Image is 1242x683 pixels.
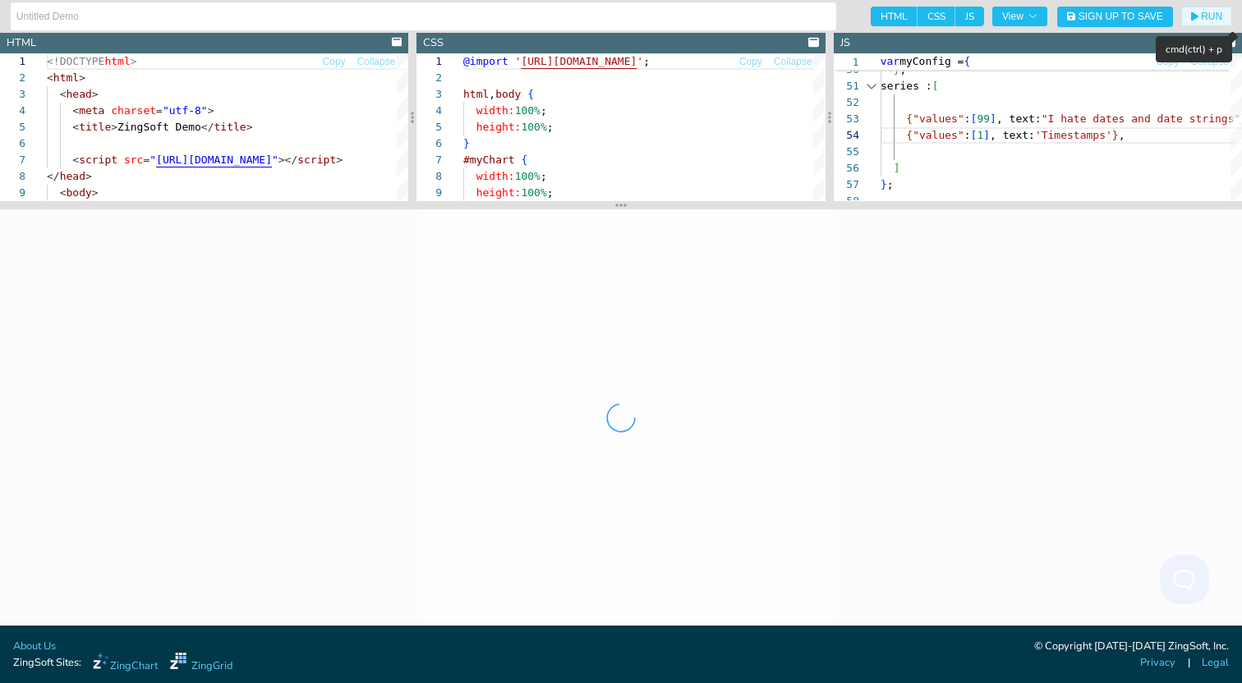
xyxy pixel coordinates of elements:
[149,154,156,166] span: "
[1155,54,1180,70] button: Copy
[72,154,79,166] span: <
[1118,129,1125,141] span: ,
[522,186,547,199] span: 100%
[60,88,67,100] span: <
[156,154,272,166] span: [URL][DOMAIN_NAME]
[357,57,396,66] span: Collapse
[977,129,983,141] span: 1
[416,86,442,103] div: 3
[1181,7,1232,26] button: RUN
[13,639,56,654] a: About Us
[416,185,442,201] div: 9
[423,35,444,51] div: CSS
[463,154,515,166] span: #myChart
[644,55,651,67] span: ;
[476,121,522,133] span: height:
[739,57,762,66] span: Copy
[861,78,882,94] div: Click to collapse the range.
[931,80,938,92] span: [
[1201,11,1222,21] span: RUN
[208,104,214,117] span: >
[278,154,297,166] span: ></
[336,154,343,166] span: >
[490,88,496,100] span: ,
[111,104,156,117] span: charset
[913,129,964,141] span: "values"
[131,55,137,67] span: >
[463,55,508,67] span: @import
[983,129,990,141] span: ]
[104,55,130,67] span: html
[964,129,970,141] span: :
[476,186,522,199] span: height:
[124,154,143,166] span: src
[92,88,99,100] span: >
[547,121,554,133] span: ;
[214,121,246,133] span: title
[1002,11,1037,21] span: View
[476,104,515,117] span: width:
[323,57,346,66] span: Copy
[738,54,763,70] button: Copy
[47,170,60,182] span: </
[990,129,1035,141] span: , text:
[53,71,79,84] span: html
[16,3,830,30] input: Untitled Demo
[964,112,970,125] span: :
[47,55,104,67] span: <!DOCTYPE
[515,170,540,182] span: 100%
[297,154,336,166] span: script
[416,119,442,135] div: 5
[1188,655,1190,671] span: |
[913,112,964,125] span: "values"
[79,121,111,133] span: title
[540,104,547,117] span: ;
[906,112,913,125] span: {
[201,121,214,133] span: </
[1202,655,1229,671] a: Legal
[60,170,85,182] span: head
[156,104,163,117] span: =
[955,7,984,26] span: JS
[899,55,964,67] span: myConfig =
[463,137,470,149] span: }
[7,35,36,51] div: HTML
[522,121,547,133] span: 100%
[79,71,85,84] span: >
[1079,11,1163,21] span: Sign Up to Save
[996,112,1042,125] span: , text:
[416,168,442,185] div: 8
[416,70,442,86] div: 2
[66,186,91,199] span: body
[1166,43,1222,56] span: cmd(ctrl) + p
[515,104,540,117] span: 100%
[834,62,859,78] div: 50
[886,178,893,190] span: ;
[1034,639,1229,655] div: © Copyright [DATE]-[DATE] ZingSoft, Inc.
[871,7,918,26] span: HTML
[906,129,913,141] span: {
[528,88,535,100] span: {
[476,170,515,182] span: width:
[72,121,79,133] span: <
[834,54,859,71] span: 1
[495,88,521,100] span: body
[60,186,67,199] span: <
[1111,129,1118,141] span: }
[515,55,522,67] span: '
[66,88,91,100] span: head
[977,112,990,125] span: 99
[246,121,253,133] span: >
[416,103,442,119] div: 4
[416,53,442,70] div: 1
[881,178,887,190] span: }
[85,170,92,182] span: >
[637,55,644,67] span: '
[834,160,859,176] div: 56
[93,653,158,674] a: ZingChart
[1041,112,1240,125] span: "I hate dates and date strings"
[834,111,859,127] div: 53
[522,154,528,166] span: {
[547,186,554,199] span: ;
[72,104,79,117] span: <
